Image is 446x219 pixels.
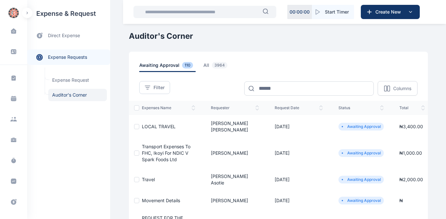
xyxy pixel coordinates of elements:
[48,89,107,101] a: Auditor's Corner
[341,124,381,129] li: Awaiting Approval
[290,9,310,15] p: 00 : 00 : 00
[27,27,110,44] a: direct expense
[211,105,259,110] span: Requester
[341,151,381,156] li: Awaiting Approval
[399,198,403,203] span: ₦
[312,5,354,19] button: Start Timer
[203,62,230,72] span: all
[267,168,331,191] td: [DATE]
[399,150,422,156] span: ₦ 1,000.00
[275,105,323,110] span: request date
[203,62,238,72] a: all3964
[142,105,195,110] span: expenses Name
[139,81,170,94] button: Filter
[203,191,267,210] td: [PERSON_NAME]
[378,81,417,96] button: Columns
[267,191,331,210] td: [DATE]
[399,177,423,182] span: ₦ 2,000.00
[341,198,381,203] li: Awaiting Approval
[129,31,428,41] h1: Auditor's Corner
[338,105,384,110] span: status
[361,5,420,19] button: Create New
[142,144,190,162] a: Transport Expenses to FHC, Ikoyi for NDIC V Spark Foods Ltd
[267,138,331,168] td: [DATE]
[399,124,423,129] span: ₦ 3,400.00
[182,62,193,68] span: 110
[48,32,80,39] span: direct expense
[203,168,267,191] td: [PERSON_NAME] Asotie
[27,49,110,65] a: expense requests
[203,115,267,138] td: [PERSON_NAME] [PERSON_NAME]
[212,62,227,68] span: 3964
[373,9,406,15] span: Create New
[393,85,411,92] p: Columns
[267,115,331,138] td: [DATE]
[139,62,196,72] span: awaiting approval
[341,177,381,182] li: Awaiting Approval
[48,74,107,86] a: Expense Request
[142,177,155,182] a: Travel
[27,44,110,65] div: expense requests
[154,84,165,91] span: Filter
[399,105,425,110] span: total
[325,9,349,15] span: Start Timer
[142,198,180,203] a: movement details
[139,62,203,72] a: awaiting approval110
[203,138,267,168] td: [PERSON_NAME]
[142,124,176,129] a: LOCAL TRAVEL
